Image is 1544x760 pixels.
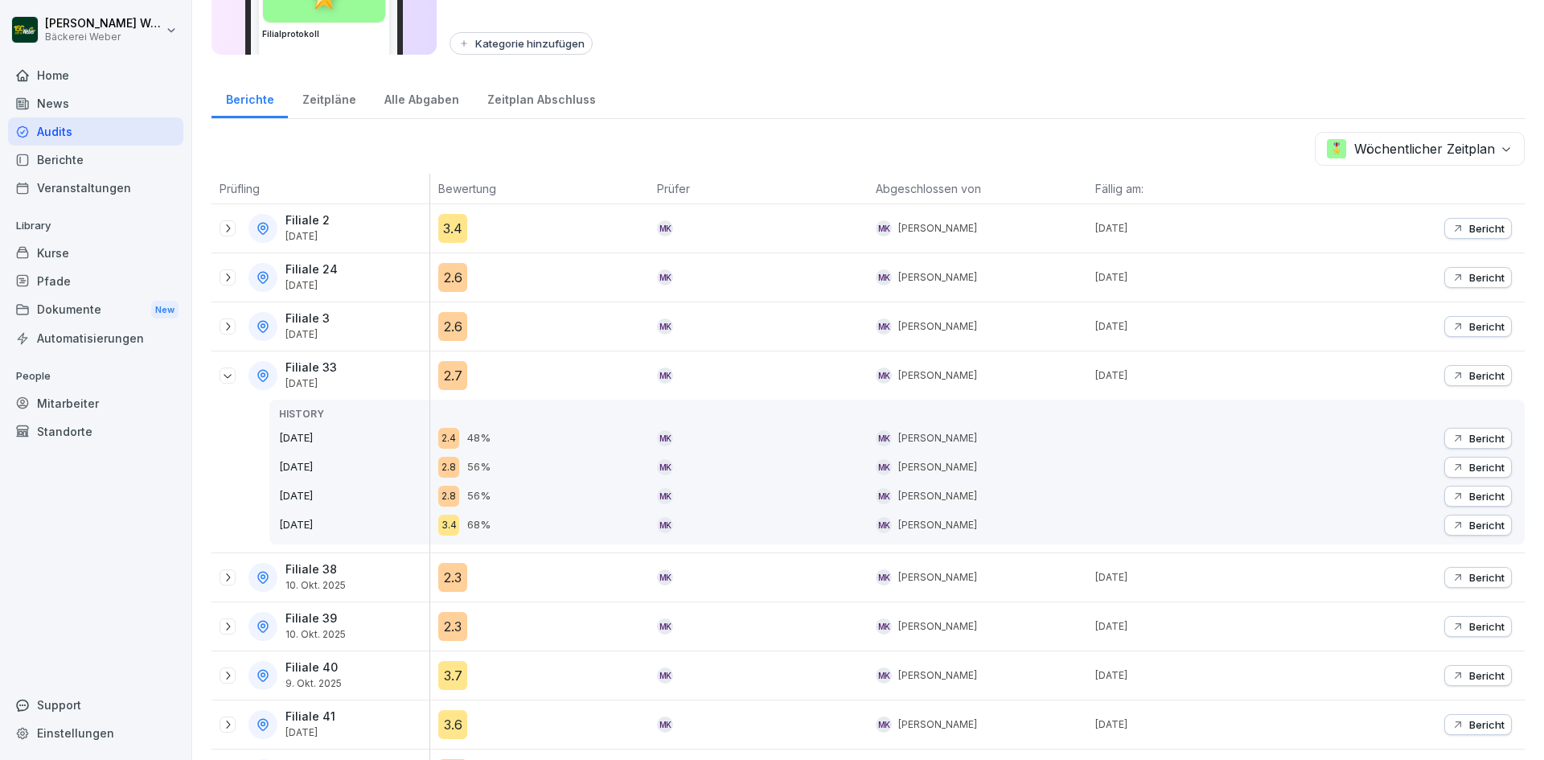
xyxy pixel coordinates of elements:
[438,180,641,197] p: Bewertung
[370,77,473,118] a: Alle Abgaben
[1095,619,1306,634] p: [DATE]
[1444,665,1512,686] button: Bericht
[876,668,892,684] div: MK
[285,214,330,228] p: Filiale 2
[657,318,673,335] div: MK
[8,691,183,719] div: Support
[450,32,593,55] button: Kategorie hinzufügen
[151,301,179,319] div: New
[285,263,338,277] p: Filiale 24
[8,295,183,325] div: Dokumente
[285,710,335,724] p: Filiale 41
[8,117,183,146] div: Audits
[467,488,491,504] p: 56%
[8,239,183,267] a: Kurse
[898,368,977,383] p: [PERSON_NAME]
[1444,365,1512,386] button: Bericht
[657,269,673,286] div: MK
[1444,218,1512,239] button: Bericht
[1444,714,1512,735] button: Bericht
[8,324,183,352] a: Automatisierungen
[657,668,673,684] div: MK
[473,77,610,118] a: Zeitplan Abschluss
[657,717,673,733] div: MK
[1469,519,1505,532] p: Bericht
[898,489,977,503] p: [PERSON_NAME]
[876,517,892,533] div: MK
[876,318,892,335] div: MK
[279,517,429,533] p: [DATE]
[1469,620,1505,633] p: Bericht
[876,220,892,236] div: MK
[1444,428,1512,449] button: Bericht
[1469,320,1505,333] p: Bericht
[898,460,977,474] p: [PERSON_NAME]
[8,174,183,202] a: Veranstaltungen
[898,319,977,334] p: [PERSON_NAME]
[8,89,183,117] div: News
[8,267,183,295] a: Pfade
[1095,319,1306,334] p: [DATE]
[8,61,183,89] div: Home
[8,364,183,389] p: People
[285,727,335,738] p: [DATE]
[876,430,892,446] div: MK
[285,612,346,626] p: Filiale 39
[262,28,386,40] h3: Filialprotokoll
[438,457,459,478] div: 2.8
[467,517,491,533] p: 68%
[1444,486,1512,507] button: Bericht
[285,629,346,640] p: 10. Okt. 2025
[898,518,977,532] p: [PERSON_NAME]
[876,618,892,635] div: MK
[285,378,337,389] p: [DATE]
[285,580,346,591] p: 10. Okt. 2025
[1444,567,1512,588] button: Bericht
[876,488,892,504] div: MK
[657,220,673,236] div: MK
[1087,174,1306,204] th: Fällig am:
[220,180,421,197] p: Prüfling
[8,389,183,417] div: Mitarbeiter
[1095,270,1306,285] p: [DATE]
[438,612,467,641] div: 2.3
[285,231,330,242] p: [DATE]
[876,569,892,585] div: MK
[467,459,491,475] p: 56%
[467,430,491,446] p: 48%
[285,661,342,675] p: Filiale 40
[1469,571,1505,584] p: Bericht
[657,618,673,635] div: MK
[1095,368,1306,383] p: [DATE]
[1469,461,1505,474] p: Bericht
[288,77,370,118] a: Zeitpläne
[285,329,330,340] p: [DATE]
[1444,316,1512,337] button: Bericht
[8,146,183,174] a: Berichte
[1444,616,1512,637] button: Bericht
[1444,267,1512,288] button: Bericht
[285,312,330,326] p: Filiale 3
[1095,221,1306,236] p: [DATE]
[898,570,977,585] p: [PERSON_NAME]
[285,361,337,375] p: Filiale 33
[876,717,892,733] div: MK
[649,174,868,204] th: Prüfer
[438,214,467,243] div: 3.4
[1095,570,1306,585] p: [DATE]
[285,678,342,689] p: 9. Okt. 2025
[898,221,977,236] p: [PERSON_NAME]
[1469,432,1505,445] p: Bericht
[1469,669,1505,682] p: Bericht
[279,488,429,504] p: [DATE]
[898,431,977,446] p: [PERSON_NAME]
[1095,668,1306,683] p: [DATE]
[438,486,459,507] div: 2.8
[1469,490,1505,503] p: Bericht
